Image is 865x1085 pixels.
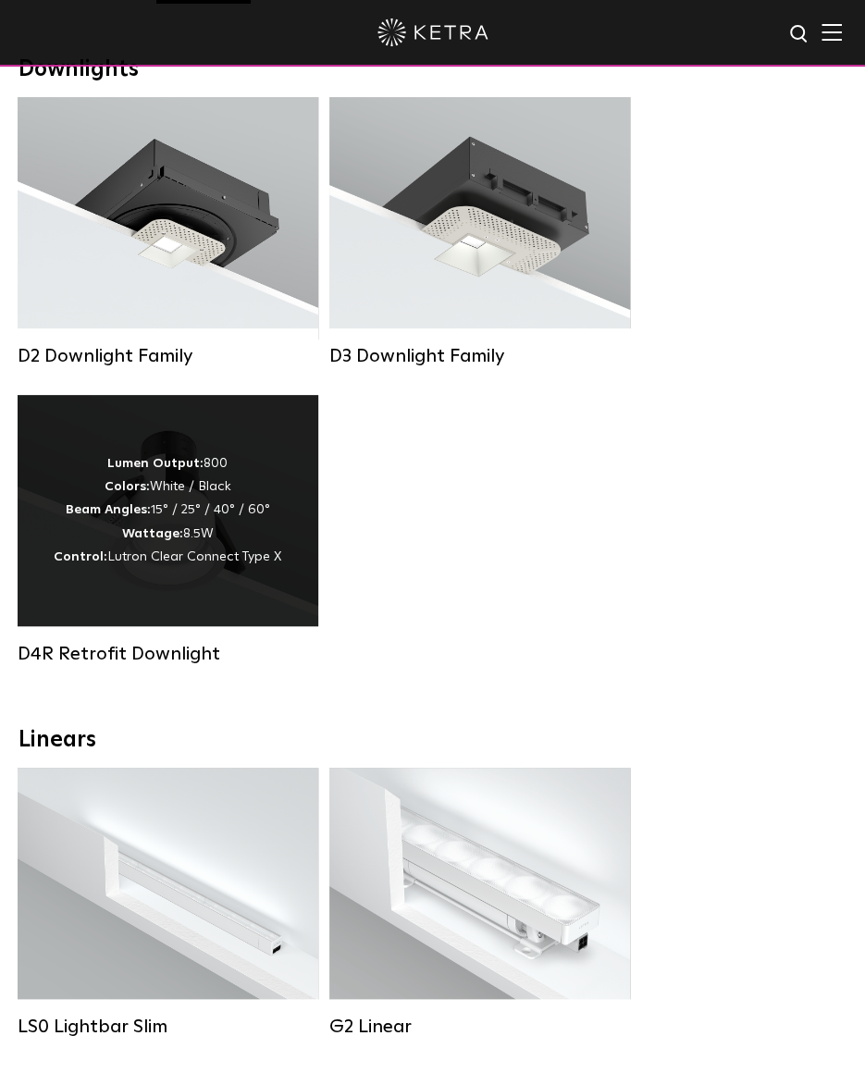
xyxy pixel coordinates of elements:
[107,457,204,470] strong: Lumen Output:
[329,345,630,367] div: D3 Downlight Family
[18,97,318,367] a: D2 Downlight Family Lumen Output:1200Colors:White / Black / Gloss Black / Silver / Bronze / Silve...
[822,23,842,41] img: Hamburger%20Nav.svg
[18,768,318,1038] a: LS0 Lightbar Slim Lumen Output:200 / 350Colors:White / BlackControl:X96 Controller
[18,643,318,665] div: D4R Retrofit Downlight
[54,452,281,569] div: 800 White / Black 15° / 25° / 40° / 60° 8.5W
[107,550,281,563] span: Lutron Clear Connect Type X
[788,23,811,46] img: search icon
[122,527,183,540] strong: Wattage:
[329,97,630,367] a: D3 Downlight Family Lumen Output:700 / 900 / 1100Colors:White / Black / Silver / Bronze / Paintab...
[18,1016,318,1038] div: LS0 Lightbar Slim
[19,727,846,754] div: Linears
[54,550,107,563] strong: Control:
[18,345,318,367] div: D2 Downlight Family
[105,480,150,493] strong: Colors:
[19,56,846,83] div: Downlights
[377,18,488,46] img: ketra-logo-2019-white
[18,395,318,665] a: D4R Retrofit Downlight Lumen Output:800Colors:White / BlackBeam Angles:15° / 25° / 40° / 60°Watta...
[66,503,151,516] strong: Beam Angles:
[329,768,630,1038] a: G2 Linear Lumen Output:400 / 700 / 1000Colors:WhiteBeam Angles:Flood / [GEOGRAPHIC_DATA] / Narrow...
[329,1016,630,1038] div: G2 Linear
